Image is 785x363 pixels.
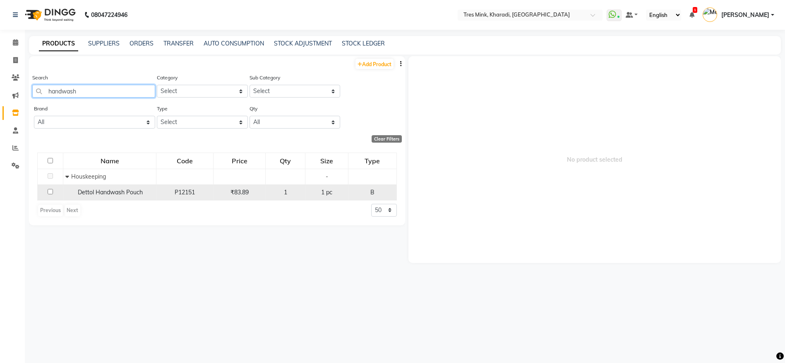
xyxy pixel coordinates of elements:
span: B [370,189,374,196]
span: 1 pc [321,189,332,196]
span: Houskeeping [71,173,106,180]
label: Brand [34,105,48,112]
span: 1 [284,189,287,196]
span: Collapse Row [65,173,71,180]
label: Sub Category [250,74,280,81]
div: Qty [266,153,305,168]
a: STOCK LEDGER [342,40,385,47]
div: Size [306,153,348,168]
a: STOCK ADJUSTMENT [274,40,332,47]
label: Category [157,74,178,81]
div: Price [214,153,265,168]
span: Dettol Handwash Pouch [78,189,143,196]
span: P12151 [175,189,195,196]
div: Code [157,153,212,168]
a: TRANSFER [163,40,194,47]
div: Clear Filters [372,135,402,143]
a: Add Product [355,59,394,69]
a: ORDERS [130,40,154,47]
input: Search by product name or code [32,85,155,98]
label: Type [157,105,168,112]
label: Search [32,74,48,81]
a: 1 [689,11,694,19]
span: 1 [693,7,697,13]
span: - [326,173,328,180]
div: Type [349,153,396,168]
span: No product selected [408,56,781,263]
a: PRODUCTS [39,36,78,51]
img: Meghana Kering [703,7,717,22]
div: Name [64,153,156,168]
span: ₹83.89 [230,189,249,196]
img: logo [21,3,78,26]
b: 08047224946 [91,3,127,26]
label: Qty [250,105,257,112]
span: [PERSON_NAME] [721,11,769,19]
a: SUPPLIERS [88,40,120,47]
a: AUTO CONSUMPTION [204,40,264,47]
